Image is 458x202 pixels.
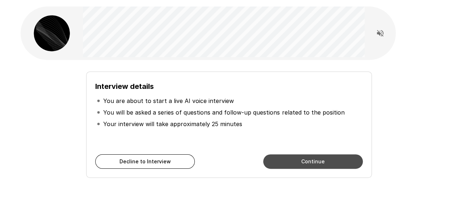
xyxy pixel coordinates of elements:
[103,96,234,105] p: You are about to start a live AI voice interview
[103,120,242,128] p: Your interview will take approximately 25 minutes
[103,108,344,117] p: You will be asked a series of questions and follow-up questions related to the position
[263,154,363,169] button: Continue
[95,82,154,91] b: Interview details
[373,26,387,40] button: Read questions aloud
[34,15,70,51] img: lex_avatar2.png
[95,154,195,169] button: Decline to Interview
